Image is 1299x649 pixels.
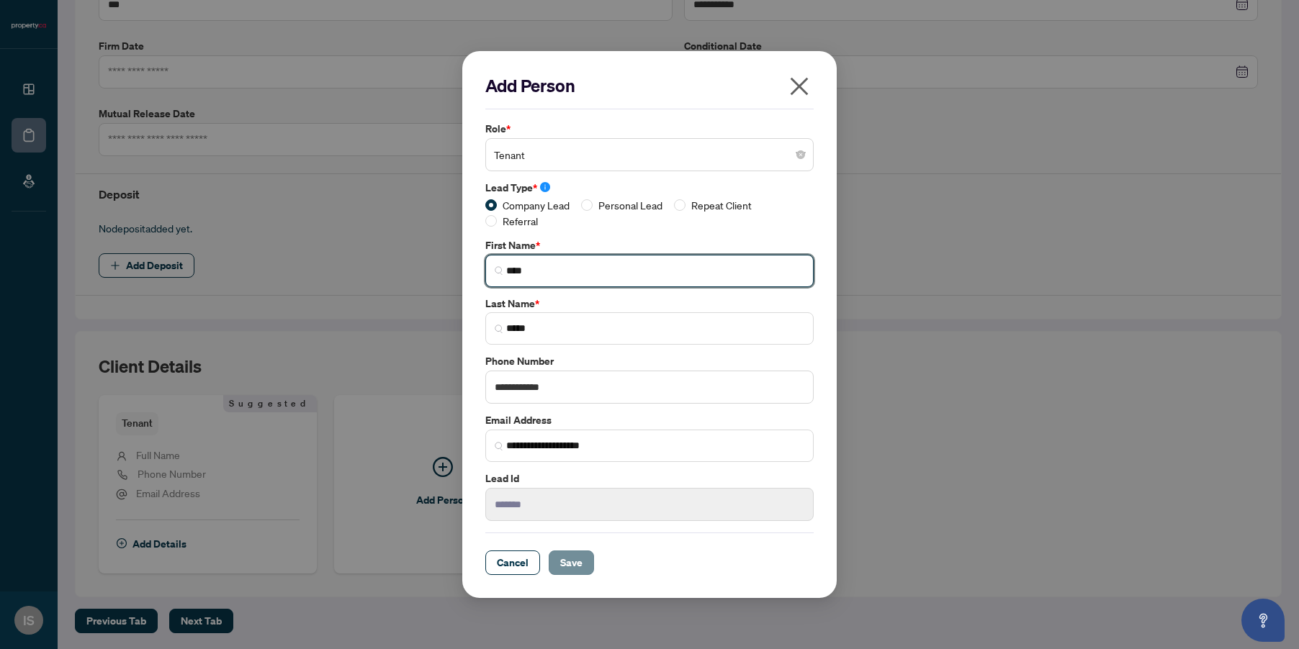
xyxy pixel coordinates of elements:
[485,121,814,137] label: Role
[560,551,583,574] span: Save
[485,296,814,312] label: Last Name
[495,324,503,333] img: search_icon
[686,197,758,213] span: Repeat Client
[497,213,544,229] span: Referral
[495,442,503,450] img: search_icon
[494,141,805,168] span: Tenant
[540,182,550,192] span: info-circle
[593,197,668,213] span: Personal Lead
[485,550,540,575] button: Cancel
[485,353,814,369] label: Phone Number
[497,551,529,574] span: Cancel
[788,75,811,98] span: close
[485,180,814,196] label: Lead Type
[485,74,814,97] h2: Add Person
[485,412,814,428] label: Email Address
[796,150,805,159] span: close-circle
[485,471,814,486] label: Lead Id
[497,197,575,213] span: Company Lead
[485,237,814,253] label: First Name
[1241,599,1285,642] button: Open asap
[495,266,503,275] img: search_icon
[549,550,594,575] button: Save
